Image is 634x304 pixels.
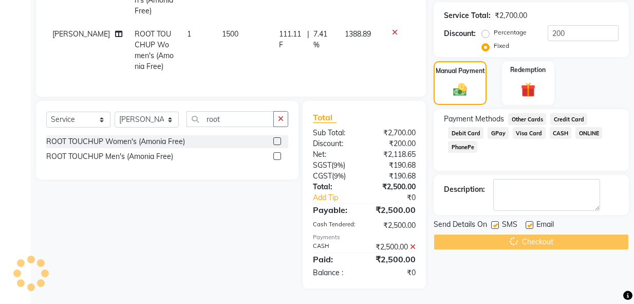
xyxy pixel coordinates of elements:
span: GPay [488,127,509,139]
div: Payable: [305,204,364,216]
label: Percentage [494,28,527,37]
div: Payments [313,233,416,242]
div: CASH [305,242,364,253]
div: ₹190.68 [364,171,423,182]
div: Cash Tendered: [305,220,364,231]
span: Credit Card [550,113,587,125]
span: Payment Methods [444,114,504,124]
img: _gift.svg [516,81,540,99]
span: SGST [313,160,331,170]
div: ( ) [305,160,364,171]
div: Total: [305,182,364,192]
span: [PERSON_NAME] [52,29,110,39]
div: Discount: [444,28,476,39]
span: Visa Card [513,127,546,139]
div: ( ) [305,171,364,182]
span: Other Cards [508,113,546,125]
div: Description: [444,184,485,195]
span: Debit Card [448,127,483,139]
span: 7.41 % [313,29,332,50]
div: Service Total: [444,10,491,21]
span: 9% [333,161,343,169]
span: 1500 [222,29,238,39]
span: Total [313,112,337,123]
div: ₹2,500.00 [364,242,423,253]
div: ₹0 [374,192,423,203]
span: 111.11 F [279,29,303,50]
span: 1 [187,29,191,39]
div: Balance : [305,267,364,278]
div: ROOT TOUCHUP Men's (Amonia Free) [46,151,173,162]
div: ROOT TOUCHUP Women's (Amonia Free) [46,136,185,147]
div: Discount: [305,138,364,149]
div: ₹200.00 [364,138,423,149]
span: PhonePe [448,141,477,153]
div: Sub Total: [305,128,364,138]
img: _cash.svg [449,82,472,98]
div: ₹2,500.00 [364,220,423,231]
a: Add Tip [305,192,374,203]
div: ₹2,700.00 [364,128,423,138]
div: ₹2,700.00 [495,10,527,21]
span: 9% [334,172,344,180]
div: Paid: [305,253,364,265]
div: ₹2,500.00 [364,253,423,265]
label: Fixed [494,41,509,50]
span: ROOT TOUCHUP Women's (Amonia Free) [135,29,174,71]
span: Email [536,219,554,232]
div: ₹2,500.00 [364,204,423,216]
span: ONLINE [575,127,602,139]
label: Manual Payment [436,66,485,76]
span: Send Details On [434,219,487,232]
div: ₹0 [364,267,423,278]
span: CASH [550,127,572,139]
input: Search or Scan [187,111,274,127]
span: 1388.89 [345,29,371,39]
div: ₹2,500.00 [364,182,423,192]
span: SMS [502,219,517,232]
span: CGST [313,171,332,181]
div: Net: [305,149,364,160]
label: Redemption [510,65,546,75]
span: | [307,29,309,50]
div: ₹190.68 [364,160,423,171]
div: ₹2,118.65 [364,149,423,160]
